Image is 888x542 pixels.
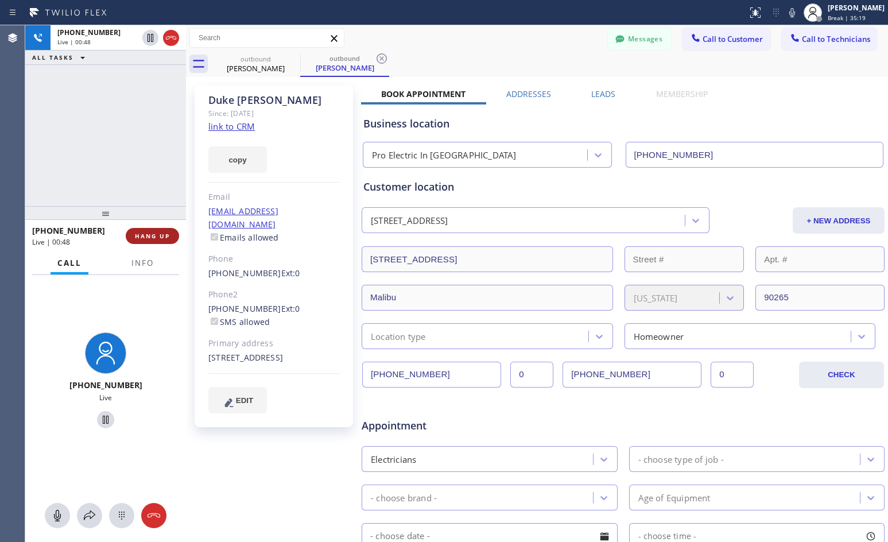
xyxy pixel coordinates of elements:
button: Call to Customer [683,28,770,50]
label: Leads [591,88,615,99]
div: Primary address [208,337,340,350]
span: [PHONE_NUMBER] [69,380,142,390]
button: Open dialpad [109,503,134,528]
button: EDIT [208,387,267,413]
div: Location type [371,330,426,343]
div: Duke [PERSON_NAME] [208,94,340,107]
div: [PERSON_NAME] [212,63,299,73]
button: Mute [784,5,800,21]
label: SMS allowed [208,316,270,327]
label: Addresses [506,88,551,99]
div: Business location [363,116,883,131]
input: Ext. [510,362,553,388]
span: Live | 00:48 [32,237,70,247]
div: Customer location [363,179,883,195]
span: Info [131,258,154,268]
div: Age of Equipment [638,491,711,504]
span: Live | 00:48 [57,38,91,46]
div: Electricians [371,452,416,466]
span: Ext: 0 [281,303,300,314]
div: outbound [301,54,388,63]
input: ZIP [755,285,885,311]
button: Open directory [77,503,102,528]
button: Mute [45,503,70,528]
span: Call to Customer [703,34,763,44]
div: Email [208,191,340,204]
span: Appointment [362,418,534,433]
div: Homeowner [634,330,684,343]
input: Address [362,246,613,272]
input: City [362,285,613,311]
label: Book Appointment [381,88,466,99]
div: [PERSON_NAME] [301,63,388,73]
input: Phone Number [626,142,884,168]
input: Phone Number 2 [563,362,701,388]
label: Emails allowed [208,232,279,243]
button: Hold Customer [97,411,114,428]
span: EDIT [236,396,253,405]
button: ALL TASKS [25,51,96,64]
a: [PHONE_NUMBER] [208,268,281,278]
span: Ext: 0 [281,268,300,278]
button: Hold Customer [142,30,158,46]
span: Call to Technicians [802,34,870,44]
div: Phone2 [208,288,340,301]
div: Duke Draeger [212,51,299,77]
span: Live [99,393,112,402]
button: HANG UP [126,228,179,244]
button: + NEW ADDRESS [793,207,885,234]
a: [PHONE_NUMBER] [208,303,281,314]
input: SMS allowed [211,318,218,325]
button: Call to Technicians [782,28,877,50]
button: CHECK [799,362,884,388]
button: Messages [608,28,671,50]
div: [STREET_ADDRESS] [371,214,448,227]
input: Phone Number [362,362,501,388]
div: Phone [208,253,340,266]
span: [PHONE_NUMBER] [57,28,121,37]
input: Emails allowed [211,233,218,241]
span: - choose time - [638,531,697,541]
input: Ext. 2 [711,362,754,388]
a: [EMAIL_ADDRESS][DOMAIN_NAME] [208,206,278,230]
button: Hang up [163,30,179,46]
input: Search [190,29,344,47]
a: link to CRM [208,121,255,132]
div: [STREET_ADDRESS] [208,351,340,365]
div: Since: [DATE] [208,107,340,120]
div: outbound [212,55,299,63]
button: Info [125,252,161,274]
button: Call [51,252,88,274]
span: ALL TASKS [32,53,73,61]
span: HANG UP [135,232,170,240]
span: [PHONE_NUMBER] [32,225,105,236]
div: Duke Draeger [301,51,388,76]
div: - choose type of job - [638,452,724,466]
input: Street # [625,246,744,272]
span: Call [57,258,82,268]
input: Apt. # [755,246,885,272]
label: Membership [656,88,708,99]
button: copy [208,146,267,173]
div: - choose brand - [371,491,437,504]
div: [PERSON_NAME] [828,3,885,13]
span: Break | 35:19 [828,14,866,22]
button: Hang up [141,503,166,528]
div: Pro Electric In [GEOGRAPHIC_DATA] [372,149,517,162]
